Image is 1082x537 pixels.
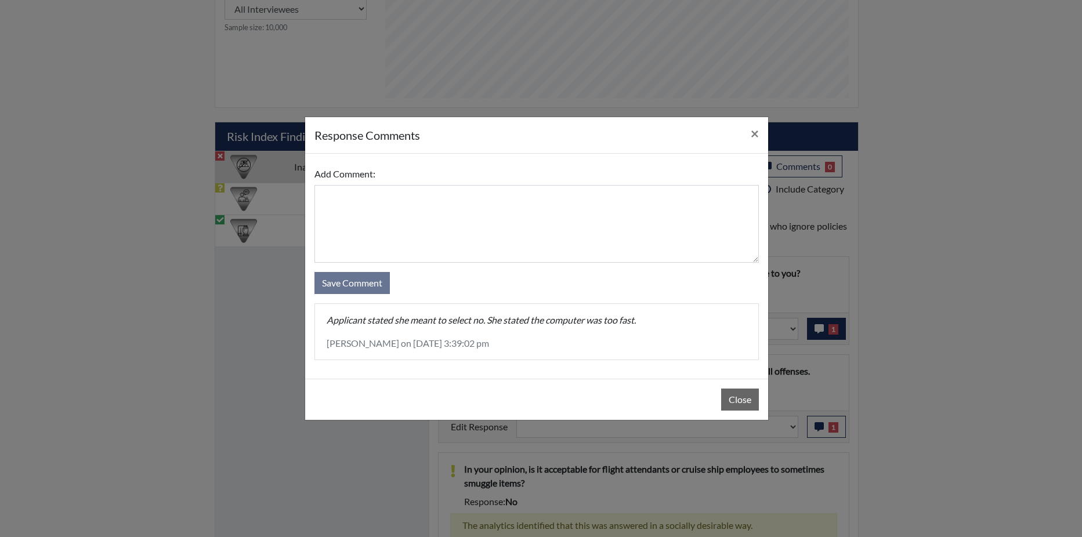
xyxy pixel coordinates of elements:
button: Save Comment [314,272,390,294]
button: Close [741,117,768,150]
label: Add Comment: [314,163,375,185]
h5: response Comments [314,126,420,144]
p: Applicant stated she meant to select no. She stated the computer was too fast. [327,313,747,327]
span: × [751,125,759,141]
button: Close [721,389,759,411]
p: [PERSON_NAME] on [DATE] 3:39:02 pm [327,336,747,350]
